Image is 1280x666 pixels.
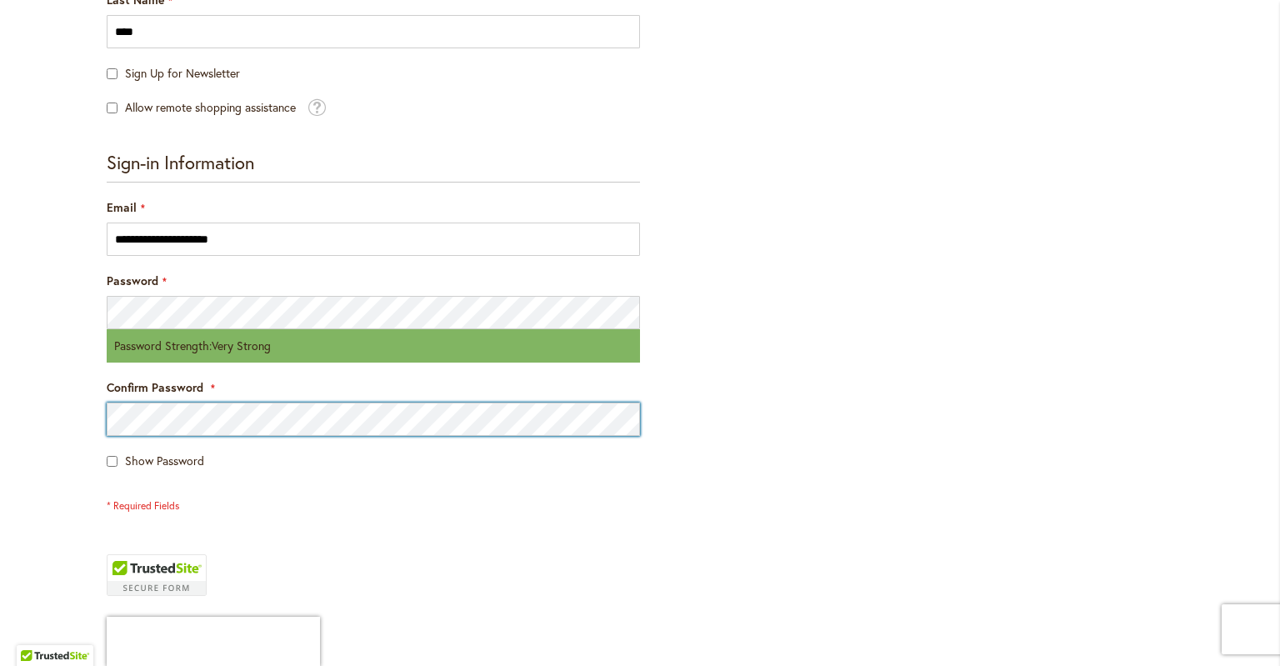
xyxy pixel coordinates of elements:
span: Sign Up for Newsletter [125,65,240,81]
span: Confirm Password [107,379,203,395]
span: Very Strong [212,338,271,353]
span: Show Password [125,453,204,468]
span: Password [107,273,158,288]
iframe: Launch Accessibility Center [12,607,59,653]
span: Allow remote shopping assistance [125,99,296,115]
span: Sign-in Information [107,150,254,174]
div: TrustedSite Certified [107,554,207,596]
div: Password Strength: [107,329,640,363]
span: Email [107,199,137,215]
